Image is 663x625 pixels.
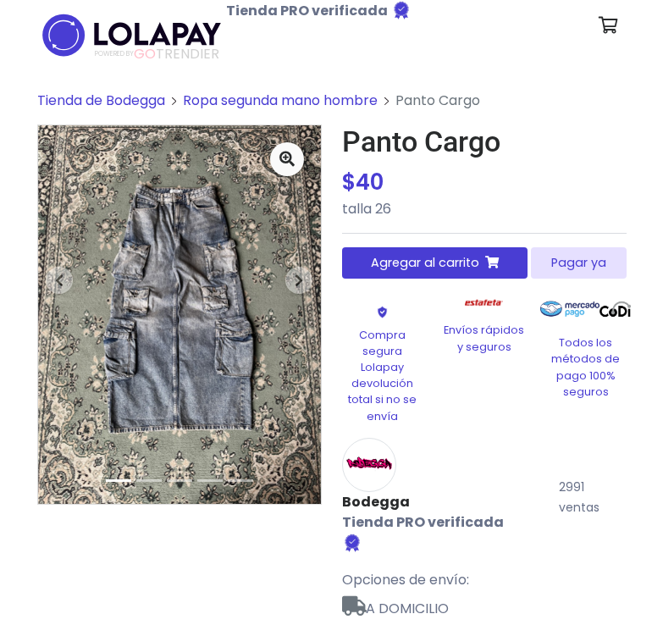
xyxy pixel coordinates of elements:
p: talla 26 [342,199,627,219]
button: Agregar al carrito [342,247,528,279]
a: Ropa segunda mano hombre [183,91,378,110]
img: Estafeta Logo [451,292,517,313]
nav: breadcrumb [37,91,627,124]
div: $ [342,166,627,199]
img: Shield [358,306,407,318]
span: GO [134,44,156,64]
span: POWERED BY [95,49,134,58]
img: Mercado Pago Logo [540,292,600,326]
span: Opciones de envío: [342,570,469,589]
img: Codi Logo [599,292,631,326]
b: Tienda PRO verificada [342,512,504,532]
span: Agregar al carrito [371,254,479,272]
img: logo [37,8,226,62]
small: 2991 ventas [559,478,599,516]
img: medium_1744081800553.jpeg [38,125,321,503]
img: Bodegga [342,438,396,492]
span: TRENDIER [95,47,219,62]
p: Envíos rápidos y seguros [444,322,525,354]
p: Todos los métodos de pago 100% seguros [545,335,627,400]
b: Tienda PRO verificada [226,1,388,20]
span: Panto Cargo [395,91,480,110]
p: Compra segura Lolapay devolución total si no se envía [342,327,423,424]
a: Bodegga [342,492,525,512]
span: 40 [356,167,384,197]
img: Tienda verificada [342,533,362,553]
h1: Panto Cargo [342,124,627,159]
span: A DOMICILIO [342,590,627,619]
button: Pagar ya [531,247,626,279]
a: Tienda de Bodegga [37,91,165,110]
